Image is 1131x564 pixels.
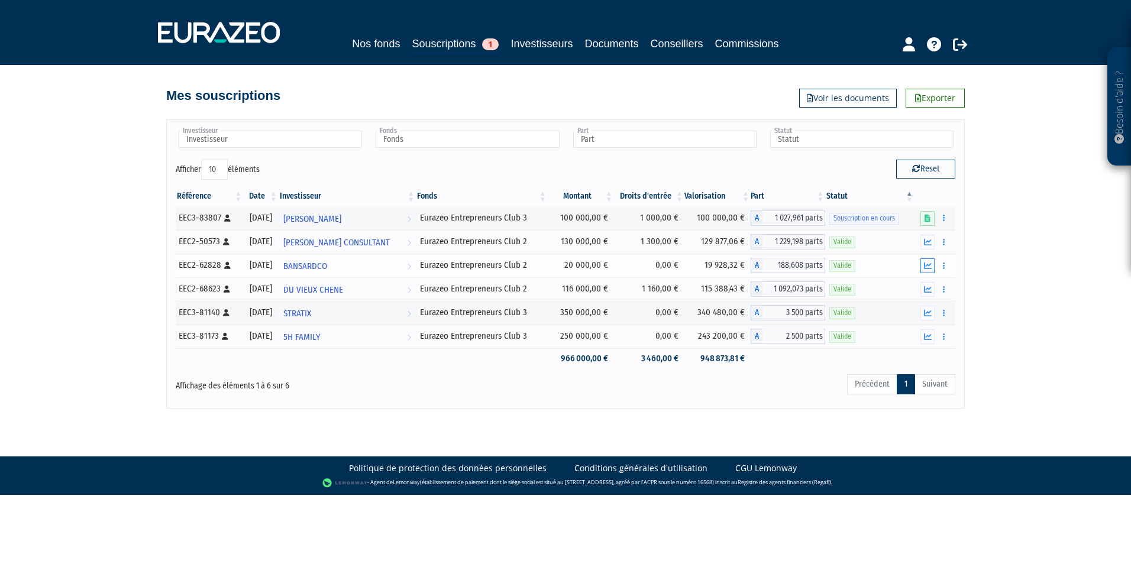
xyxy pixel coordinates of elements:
span: 1 [482,38,499,50]
i: [Français] Personne physique [223,309,230,316]
a: 1 [897,374,915,394]
span: 3 500 parts [762,305,825,320]
span: A [751,329,762,344]
td: 0,00 € [614,301,684,325]
a: Souscriptions1 [412,35,499,54]
span: Valide [829,307,855,319]
img: 1732889491-logotype_eurazeo_blanc_rvb.png [158,22,280,43]
th: Fonds: activer pour trier la colonne par ordre croissant [416,186,548,206]
span: BANSARDCO [283,255,327,277]
a: STRATIX [279,301,416,325]
span: Valide [829,260,855,271]
div: A - Eurazeo Entrepreneurs Club 3 [751,305,825,320]
span: A [751,210,762,226]
i: Voir l'investisseur [407,255,411,277]
div: A - Eurazeo Entrepreneurs Club 2 [751,234,825,249]
td: 1 000,00 € [614,206,684,230]
span: A [751,234,762,249]
span: 188,608 parts [762,258,825,273]
td: 948 873,81 € [684,348,751,369]
a: Lemonway [393,478,420,486]
span: DU VIEUX CHENE [283,279,343,301]
td: 100 000,00 € [548,206,614,230]
span: [PERSON_NAME] [283,208,341,230]
td: 3 460,00 € [614,348,684,369]
a: Conditions générales d'utilisation [574,462,707,474]
div: [DATE] [247,283,274,295]
i: Voir l'investisseur [407,208,411,230]
td: 350 000,00 € [548,301,614,325]
td: 250 000,00 € [548,325,614,348]
i: Voir l'investisseur [407,326,411,348]
a: Conseillers [651,35,703,52]
a: [PERSON_NAME] [279,206,416,230]
div: Eurazeo Entrepreneurs Club 3 [420,306,544,319]
td: 0,00 € [614,325,684,348]
a: Nos fonds [352,35,400,52]
div: Eurazeo Entrepreneurs Club 3 [420,330,544,342]
span: A [751,258,762,273]
a: Investisseurs [510,35,573,52]
p: Besoin d'aide ? [1113,54,1126,160]
a: [PERSON_NAME] CONSULTANT [279,230,416,254]
td: 966 000,00 € [548,348,614,369]
div: EEC2-68623 [179,283,239,295]
td: 19 928,32 € [684,254,751,277]
th: Droits d'entrée: activer pour trier la colonne par ordre croissant [614,186,684,206]
h4: Mes souscriptions [166,89,280,103]
span: 2 500 parts [762,329,825,344]
th: Valorisation: activer pour trier la colonne par ordre croissant [684,186,751,206]
span: [PERSON_NAME] CONSULTANT [283,232,390,254]
div: EEC3-81140 [179,306,239,319]
div: [DATE] [247,212,274,224]
a: Registre des agents financiers (Regafi) [738,478,831,486]
span: 1 229,198 parts [762,234,825,249]
td: 115 388,43 € [684,277,751,301]
div: EEC3-81173 [179,330,239,342]
th: Part: activer pour trier la colonne par ordre croissant [751,186,825,206]
div: - Agent de (établissement de paiement dont le siège social est situé au [STREET_ADDRESS], agréé p... [12,477,1119,489]
td: 100 000,00 € [684,206,751,230]
button: Reset [896,160,955,179]
div: Eurazeo Entrepreneurs Club 2 [420,283,544,295]
td: 243 200,00 € [684,325,751,348]
td: 129 877,06 € [684,230,751,254]
div: EEC2-62828 [179,259,239,271]
span: A [751,281,762,297]
div: A - Eurazeo Entrepreneurs Club 3 [751,210,825,226]
div: Affichage des éléments 1 à 6 sur 6 [176,373,490,392]
a: Politique de protection des données personnelles [349,462,547,474]
span: Valide [829,331,855,342]
i: Voir l'investisseur [407,232,411,254]
th: Date: activer pour trier la colonne par ordre croissant [243,186,278,206]
a: Commissions [715,35,779,52]
div: [DATE] [247,235,274,248]
div: Eurazeo Entrepreneurs Club 3 [420,212,544,224]
i: Voir l'investisseur [407,279,411,301]
a: Documents [585,35,639,52]
a: Voir les documents [799,89,897,108]
td: 0,00 € [614,254,684,277]
a: 5H FAMILY [279,325,416,348]
td: 1 160,00 € [614,277,684,301]
div: A - Eurazeo Entrepreneurs Club 2 [751,281,825,297]
th: Montant: activer pour trier la colonne par ordre croissant [548,186,614,206]
a: Exporter [906,89,965,108]
div: A - Eurazeo Entrepreneurs Club 2 [751,258,825,273]
span: 1 092,073 parts [762,281,825,297]
th: Référence : activer pour trier la colonne par ordre croissant [176,186,243,206]
a: DU VIEUX CHENE [279,277,416,301]
i: Voir l'investisseur [407,303,411,325]
td: 116 000,00 € [548,277,614,301]
i: [Français] Personne physique [224,215,231,222]
th: Statut : activer pour trier la colonne par ordre d&eacute;croissant [825,186,915,206]
div: Eurazeo Entrepreneurs Club 2 [420,259,544,271]
div: Eurazeo Entrepreneurs Club 2 [420,235,544,248]
div: EEC2-50573 [179,235,239,248]
div: EEC3-83807 [179,212,239,224]
span: Souscription en cours [829,213,899,224]
label: Afficher éléments [176,160,260,180]
span: A [751,305,762,320]
a: CGU Lemonway [735,462,797,474]
i: [Français] Personne physique [222,333,228,340]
